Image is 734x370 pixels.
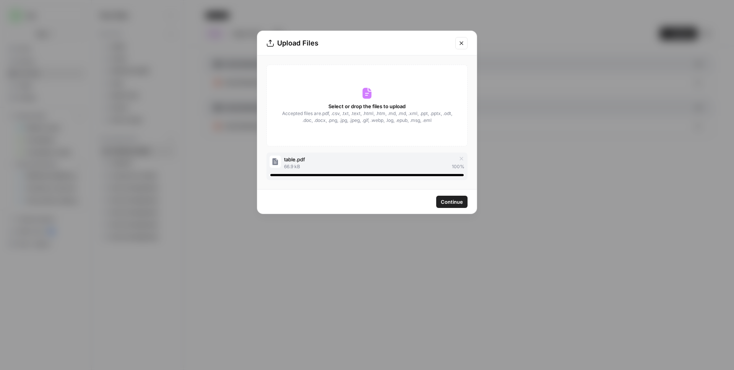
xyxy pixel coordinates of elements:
[284,156,305,163] span: table.pdf
[455,37,468,49] button: Close modal
[441,198,463,206] span: Continue
[436,196,468,208] button: Continue
[452,163,464,170] span: 100 %
[266,38,451,49] div: Upload Files
[284,163,300,170] span: 66.9 kB
[281,110,453,124] span: Accepted files are .pdf, .csv, .txt, .text, .html, .htm, .md, .md, .xml, .ppt, .pptx, .odt, .doc,...
[328,102,406,110] span: Select or drop the files to upload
